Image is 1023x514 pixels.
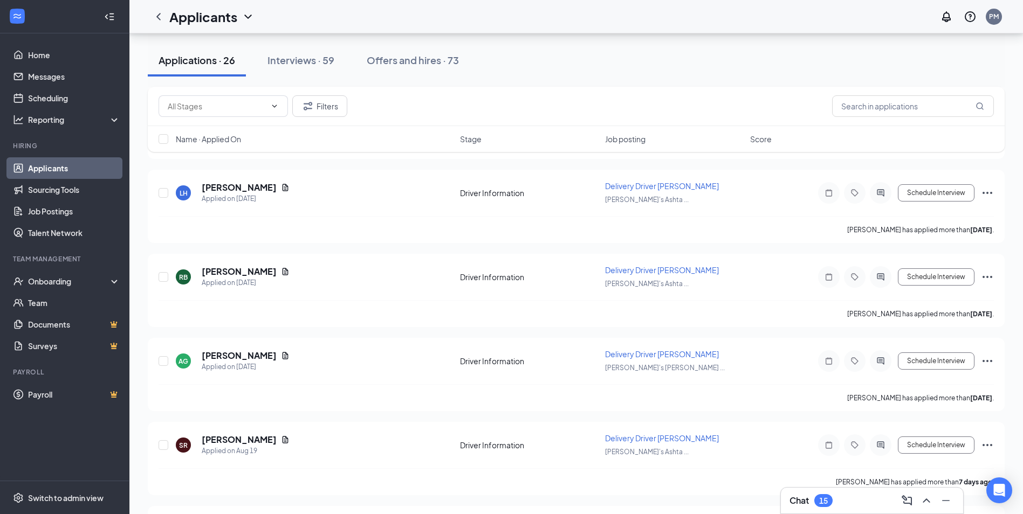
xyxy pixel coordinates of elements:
[267,53,334,67] div: Interviews · 59
[940,10,953,23] svg: Notifications
[367,53,459,67] div: Offers and hires · 73
[242,10,255,23] svg: ChevronDown
[28,335,120,357] a: SurveysCrown
[605,134,646,144] span: Job posting
[970,226,992,234] b: [DATE]
[28,44,120,66] a: Home
[848,441,861,449] svg: Tag
[847,309,994,318] p: [PERSON_NAME] has applied more than .
[13,367,118,377] div: Payroll
[13,114,24,125] svg: Analysis
[898,268,974,286] button: Schedule Interview
[104,11,115,22] svg: Collapse
[920,494,933,507] svg: ChevronUp
[605,181,719,191] span: Delivery Driver [PERSON_NAME]
[202,182,277,193] h5: [PERSON_NAME]
[159,53,235,67] div: Applications · 26
[12,11,23,22] svg: WorkstreamLogo
[605,196,689,204] span: [PERSON_NAME]'s Ashta ...
[202,434,277,446] h5: [PERSON_NAME]
[28,179,120,200] a: Sourcing Tools
[847,225,994,234] p: [PERSON_NAME] has applied more than .
[202,362,290,372] div: Applied on [DATE]
[202,350,277,362] h5: [PERSON_NAME]
[898,492,916,509] button: ComposeMessage
[202,277,290,288] div: Applied on [DATE]
[989,12,999,21] div: PM
[822,357,835,365] svg: Note
[152,10,165,23] svg: ChevronLeft
[986,477,1012,503] div: Open Intercom Messenger
[202,266,277,277] h5: [PERSON_NAME]
[959,478,992,486] b: 7 days ago
[460,134,482,144] span: Stage
[168,100,266,112] input: All Stages
[28,87,120,109] a: Scheduling
[28,222,120,244] a: Talent Network
[918,492,935,509] button: ChevronUp
[460,187,599,198] div: Driver Information
[28,114,121,125] div: Reporting
[939,494,952,507] svg: Minimize
[874,273,887,281] svg: ActiveChat
[976,102,984,110] svg: MagnifyingGlass
[605,349,719,359] span: Delivery Driver [PERSON_NAME]
[898,184,974,202] button: Schedule Interview
[281,267,290,276] svg: Document
[301,100,314,113] svg: Filter
[981,439,994,452] svg: Ellipses
[13,254,118,263] div: Team Management
[28,200,120,222] a: Job Postings
[28,314,120,335] a: DocumentsCrown
[874,357,887,365] svg: ActiveChat
[750,134,772,144] span: Score
[848,273,861,281] svg: Tag
[179,441,188,450] div: SR
[13,276,24,287] svg: UserCheck
[981,355,994,367] svg: Ellipses
[874,189,887,197] svg: ActiveChat
[964,10,977,23] svg: QuestionInfo
[981,270,994,283] svg: Ellipses
[605,280,689,288] span: [PERSON_NAME]'s Ashta ...
[281,435,290,444] svg: Document
[848,357,861,365] svg: Tag
[836,477,994,487] p: [PERSON_NAME] has applied more than .
[28,276,111,287] div: Onboarding
[202,446,290,456] div: Applied on Aug 19
[28,66,120,87] a: Messages
[178,357,188,366] div: AG
[605,265,719,275] span: Delivery Driver [PERSON_NAME]
[605,433,719,443] span: Delivery Driver [PERSON_NAME]
[180,189,188,198] div: LH
[460,440,599,450] div: Driver Information
[901,494,914,507] svg: ComposeMessage
[789,495,809,506] h3: Chat
[28,157,120,179] a: Applicants
[13,141,118,150] div: Hiring
[460,272,599,282] div: Driver Information
[281,183,290,192] svg: Document
[605,364,725,372] span: [PERSON_NAME]'s [PERSON_NAME] ...
[13,492,24,503] svg: Settings
[898,436,974,454] button: Schedule Interview
[292,95,347,117] button: Filter Filters
[176,134,241,144] span: Name · Applied On
[822,441,835,449] svg: Note
[874,441,887,449] svg: ActiveChat
[202,193,290,204] div: Applied on [DATE]
[970,310,992,318] b: [DATE]
[981,186,994,199] svg: Ellipses
[28,384,120,405] a: PayrollCrown
[832,95,994,117] input: Search in applications
[179,273,188,282] div: RB
[281,351,290,360] svg: Document
[898,352,974,370] button: Schedule Interview
[970,394,992,402] b: [DATE]
[270,102,279,110] svg: ChevronDown
[819,496,828,505] div: 15
[28,292,120,314] a: Team
[847,393,994,402] p: [PERSON_NAME] has applied more than .
[848,189,861,197] svg: Tag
